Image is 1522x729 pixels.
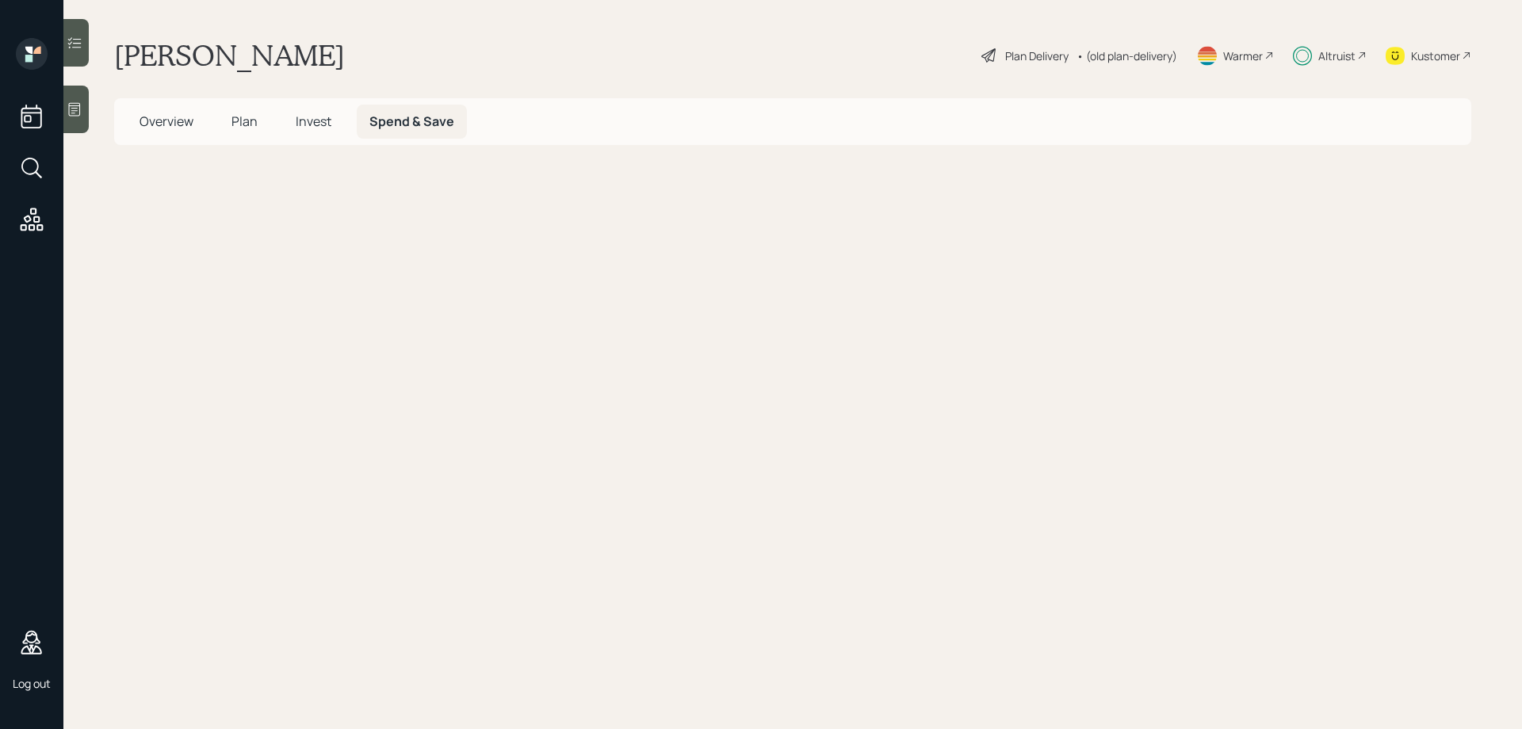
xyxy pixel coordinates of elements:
[369,113,454,130] span: Spend & Save
[1005,48,1069,64] div: Plan Delivery
[231,113,258,130] span: Plan
[140,113,193,130] span: Overview
[1076,48,1177,64] div: • (old plan-delivery)
[114,38,345,73] h1: [PERSON_NAME]
[1223,48,1263,64] div: Warmer
[1318,48,1356,64] div: Altruist
[13,676,51,691] div: Log out
[296,113,331,130] span: Invest
[1411,48,1460,64] div: Kustomer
